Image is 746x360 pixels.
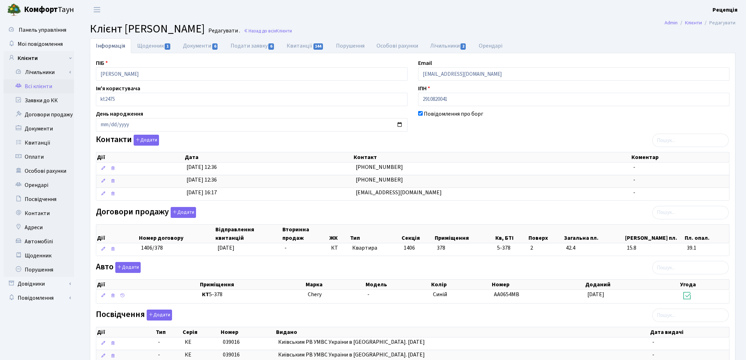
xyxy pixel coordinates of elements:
nav: breadcrumb [654,16,746,30]
a: Клієнти [4,51,74,65]
a: Мої повідомлення [4,37,74,51]
span: 1406 [404,244,415,252]
th: Тип [155,327,182,337]
th: Дії [96,152,184,162]
a: Щоденник [4,249,74,263]
span: 42.4 [566,244,621,252]
a: Посвідчення [4,192,74,206]
th: Коментар [631,152,729,162]
th: Кв, БТІ [495,225,528,243]
span: - [367,291,369,298]
span: Chery [308,291,322,298]
th: Вторинна продаж [282,225,328,243]
a: Адреси [4,220,74,234]
a: Заявки до КК [4,93,74,108]
span: 144 [313,43,323,50]
span: - [633,163,635,171]
a: Додати [132,134,159,146]
th: Номер [491,280,585,289]
span: [DATE] [587,291,604,298]
th: Поверх [528,225,563,243]
th: Колір [430,280,491,289]
th: Контакт [353,152,630,162]
a: Інформація [90,38,131,53]
button: Контакти [134,135,159,146]
th: [PERSON_NAME] пл. [624,225,684,243]
span: 5-378 [497,244,525,252]
span: КЕ [185,338,191,346]
span: 039016 [223,338,240,346]
a: Admin [665,19,678,26]
span: Клієнт [PERSON_NAME] [90,21,205,37]
input: Пошук... [652,206,729,219]
span: Квартира [352,244,398,252]
span: КТ [331,244,346,252]
th: Видано [275,327,649,337]
a: Квитанції [4,136,74,150]
th: Приміщення [199,280,305,289]
span: Панель управління [19,26,66,34]
a: Порушення [330,38,371,53]
th: Приміщення [434,225,494,243]
span: - [158,338,179,346]
span: [DATE] 16:17 [186,189,217,196]
label: Повідомлення про борг [424,110,483,118]
a: Панель управління [4,23,74,37]
th: Дії [96,280,199,289]
span: 15.8 [627,244,681,252]
a: Документи [4,122,74,136]
a: Клієнти [685,19,702,26]
b: КТ [202,291,209,298]
span: Мої повідомлення [18,40,63,48]
span: - [652,338,654,346]
th: Серія [182,327,220,337]
img: logo.png [7,3,21,17]
span: [EMAIL_ADDRESS][DOMAIN_NAME] [356,189,442,196]
span: [DATE] 12:36 [186,176,217,184]
label: Контакти [96,135,159,146]
a: Додати [114,261,141,273]
th: ЖК [329,225,349,243]
a: Автомобілі [4,234,74,249]
th: Загальна пл. [563,225,624,243]
span: AA0654MB [494,291,519,298]
span: 1 [165,43,170,50]
label: ІПН [418,84,430,93]
a: Додати [169,206,196,218]
th: Відправлення квитанцій [215,225,282,243]
a: Лічильники [424,38,473,53]
label: Email [418,59,432,67]
a: Оплати [4,150,74,164]
span: 039016 [223,351,240,359]
span: 6 [212,43,218,50]
b: Комфорт [24,4,58,15]
th: Номер договору [138,225,215,243]
a: Орендарі [473,38,508,53]
span: Клієнти [276,28,292,34]
a: Лічильники [8,65,74,79]
a: Порушення [4,263,74,277]
span: - [158,351,179,359]
span: 5-378 [202,291,302,299]
span: - [633,176,635,184]
label: ПІБ [96,59,108,67]
input: Пошук... [652,309,729,322]
th: Номер [220,327,275,337]
span: - [633,189,635,196]
th: Дата видачі [649,327,729,337]
span: Київським РВ УМВС України в [GEOGRAPHIC_DATA]. [DATE] [278,351,425,359]
span: Київським РВ УМВС України в [GEOGRAPHIC_DATA]. [DATE] [278,338,425,346]
a: Подати заявку [225,38,281,53]
label: День народження [96,110,143,118]
th: Секція [401,225,434,243]
span: - [285,244,287,252]
a: Додати [145,309,172,321]
label: Договори продажу [96,207,196,218]
th: Тип [349,225,401,243]
a: Особові рахунки [371,38,424,53]
span: 1406/378 [141,244,163,252]
span: [PHONE_NUMBER] [356,176,403,184]
a: Орендарі [4,178,74,192]
label: Авто [96,262,141,273]
button: Переключити навігацію [88,4,106,16]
